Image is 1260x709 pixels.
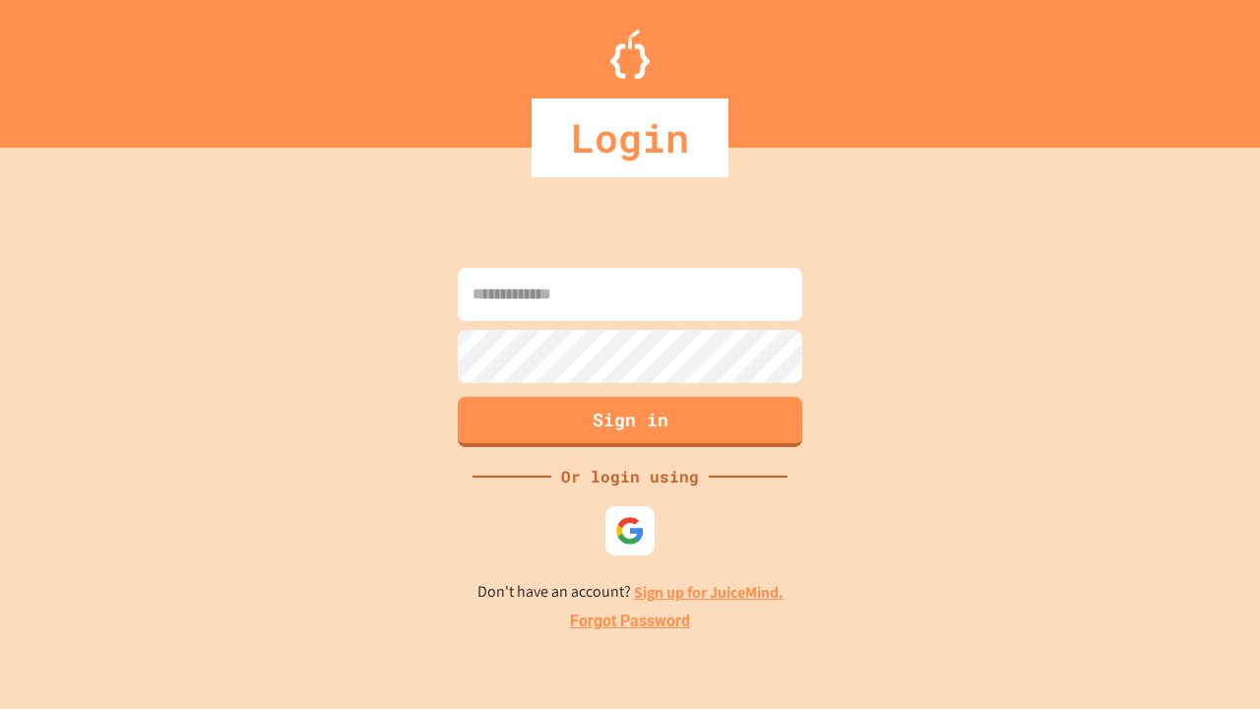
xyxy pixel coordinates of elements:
[458,397,802,447] button: Sign in
[570,610,690,633] a: Forgot Password
[634,582,784,603] a: Sign up for JuiceMind.
[551,465,709,488] div: Or login using
[610,30,650,79] img: Logo.svg
[532,98,728,177] div: Login
[615,516,645,546] img: google-icon.svg
[477,580,784,605] p: Don't have an account?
